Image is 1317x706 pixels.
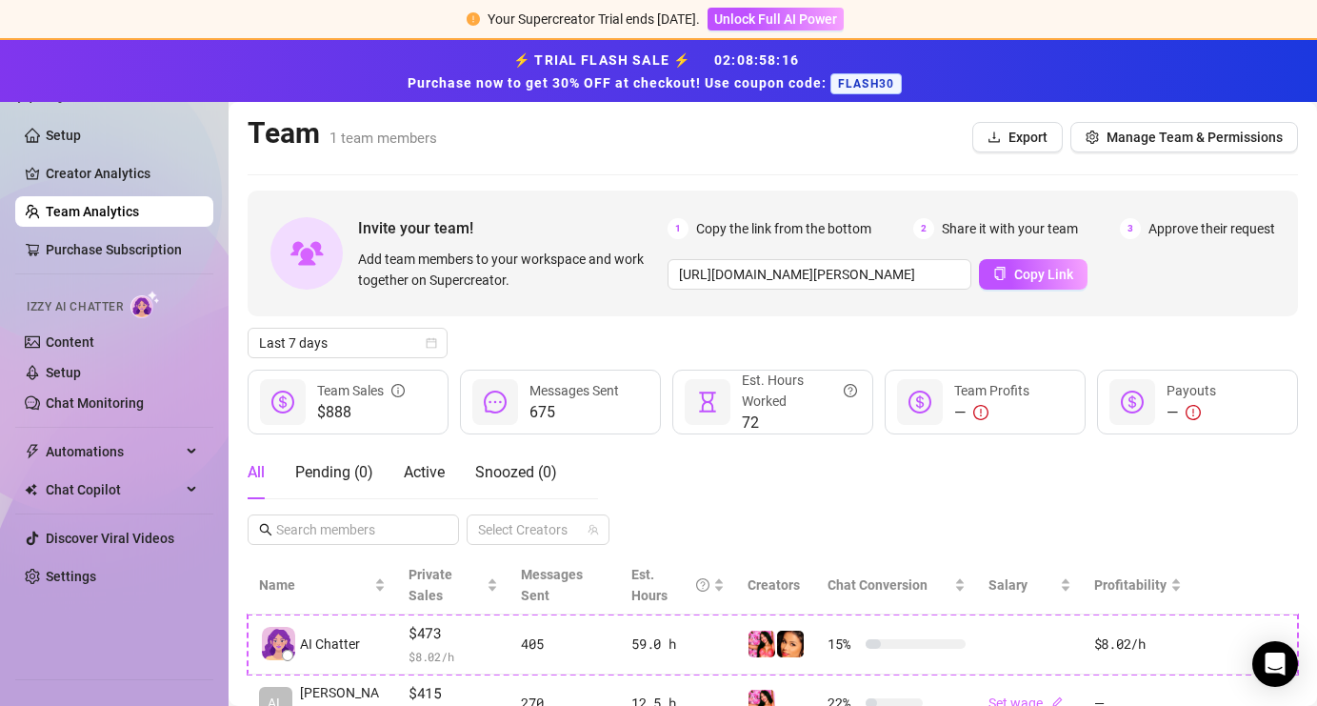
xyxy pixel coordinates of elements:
div: 59.0 h [631,634,725,655]
strong: Purchase now to get 30% OFF at checkout! Use coupon code: [408,75,830,91]
span: Name [259,575,370,595]
span: 675 [529,401,619,424]
span: 1 [668,218,688,239]
span: Messages Sent [529,383,619,398]
span: Your Supercreator Trial ends [DATE]. [488,11,700,27]
span: 72 [742,412,857,434]
button: Copy Link [979,259,1088,290]
span: exclamation-circle [1186,405,1201,420]
span: 02 : 08 : 58 : 16 [714,52,799,68]
span: $473 [409,622,498,645]
div: — [1167,401,1216,424]
span: Team Profits [954,383,1029,398]
span: 15 % [828,634,858,655]
th: Name [248,556,397,615]
button: Unlock Full AI Power [708,8,844,30]
span: Active [404,463,445,481]
span: Automations [46,436,181,467]
div: — [954,401,1029,424]
span: 2 [913,218,934,239]
span: Copy the link from the bottom [696,218,871,239]
span: search [259,523,272,536]
h2: Team [248,115,437,151]
span: question-circle [696,564,709,606]
span: Unlock Full AI Power [714,11,837,27]
div: $8.02 /h [1094,634,1182,655]
a: Setup [46,128,81,143]
span: AI Chatter [300,634,360,655]
span: info-circle [391,380,405,401]
img: TS%ANDREA [777,631,804,657]
span: Profitability [1094,577,1167,593]
span: dollar-circle [1121,391,1144,414]
div: Pending ( 0 ) [295,461,373,484]
img: Andrea [748,631,775,657]
span: Add team members to your workspace and work together on Supercreator. [358,249,660,291]
span: Share it with your team [942,218,1078,239]
div: Team Sales [317,380,405,401]
span: Last 7 days [259,329,436,357]
span: Private Sales [409,567,452,603]
span: Copy Link [1014,267,1073,282]
a: Creator Analytics [46,158,198,189]
span: download [988,131,1001,144]
a: Purchase Subscription [46,234,198,265]
span: Manage Team & Permissions [1107,130,1283,145]
th: Creators [736,556,816,615]
a: Content [46,334,94,350]
span: setting [1086,131,1099,144]
a: Unlock Full AI Power [708,11,844,27]
span: copy [993,267,1007,280]
a: Team Analytics [46,204,139,219]
span: exclamation-circle [467,12,480,26]
strong: ⚡ TRIAL FLASH SALE ⚡ [408,52,909,91]
span: team [588,524,599,535]
span: dollar-circle [908,391,931,414]
input: Search members [276,519,432,540]
span: Messages Sent [521,567,583,603]
span: $415 [409,682,498,705]
button: Export [972,122,1063,152]
span: $ 8.02 /h [409,647,498,666]
img: AI Chatter [130,291,160,318]
div: All [248,461,265,484]
span: hourglass [696,391,719,414]
img: izzy-ai-chatter-avatar-DDCN_rTZ.svg [262,627,295,660]
span: question-circle [844,370,857,412]
span: thunderbolt [25,444,40,459]
span: Snoozed ( 0 ) [475,463,557,481]
img: Chat Copilot [25,483,37,496]
span: message [484,391,507,414]
span: 1 team members [329,130,437,147]
a: Settings [46,569,96,584]
span: Payouts [1167,383,1216,398]
span: dollar-circle [271,391,294,414]
span: FLASH30 [830,73,902,94]
span: Izzy AI Chatter [27,298,123,316]
span: $888 [317,401,405,424]
button: Manage Team & Permissions [1070,122,1298,152]
div: Est. Hours Worked [742,370,857,412]
span: Export [1008,130,1048,145]
a: Setup [46,365,81,380]
span: Approve their request [1148,218,1275,239]
a: Discover Viral Videos [46,531,174,546]
span: Invite your team! [358,216,668,240]
span: 3 [1120,218,1141,239]
span: exclamation-circle [973,405,988,420]
span: Chat Copilot [46,474,181,505]
div: Open Intercom Messenger [1252,641,1298,687]
span: Chat Conversion [828,577,928,593]
div: Est. Hours [631,564,709,606]
a: Chat Monitoring [46,395,144,411]
span: calendar [426,337,437,349]
div: 405 [521,634,609,655]
span: Salary [988,577,1028,593]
